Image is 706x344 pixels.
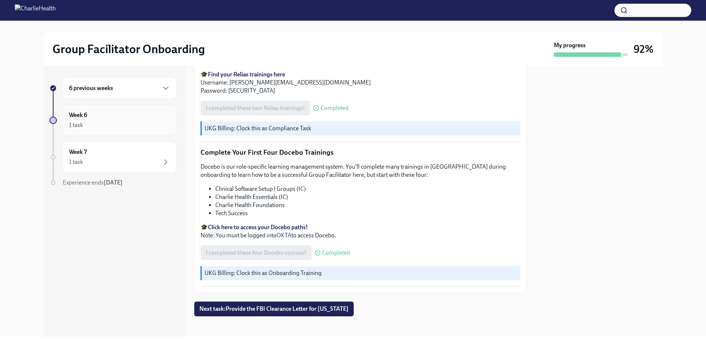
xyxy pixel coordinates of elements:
[49,105,176,136] a: Week 61 task
[215,185,520,193] li: Clinical Software Setup | Groups (IC)
[201,223,520,240] p: 🎓 Note: You must be logged into to access Docebo.
[194,302,354,316] button: Next task:Provide the FBI Clearance Letter for [US_STATE]
[69,84,113,92] h6: 6 previous weeks
[52,42,205,56] h2: Group Facilitator Onboarding
[205,269,517,277] p: UKG Billing: Clock this as Onboarding Training
[199,305,349,313] span: Next task : Provide the FBI Clearance Letter for [US_STATE]
[208,71,285,78] a: Find your Relias trainings here
[205,124,517,133] p: UKG Billing: Clock this as Compliance Task
[201,148,520,157] p: Complete Your First Four Docebo Trainings
[104,179,123,186] strong: [DATE]
[69,121,83,129] div: 1 task
[63,179,123,186] span: Experience ends
[554,41,586,49] strong: My progress
[69,111,87,119] h6: Week 6
[201,70,520,95] p: 🎓 Username: [PERSON_NAME][EMAIL_ADDRESS][DOMAIN_NAME] Password: [SECURITY_DATA]
[15,4,56,16] img: CharlieHealth
[321,105,349,111] span: Completed
[322,250,350,256] span: Completed
[215,201,520,209] li: Charlie Health Foundations
[201,163,520,179] p: Docebo is our role-specific learning management system. You'll complete many trainings in [GEOGRA...
[215,209,520,217] li: Tech Success
[49,142,176,173] a: Week 71 task
[208,224,308,231] a: Click here to access your Docebo paths!
[215,193,520,201] li: Charlie Health Essentials (IC)
[63,78,176,99] div: 6 previous weeks
[277,232,291,239] a: OKTA
[634,42,654,56] h3: 92%
[69,158,83,166] div: 1 task
[69,148,87,156] h6: Week 7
